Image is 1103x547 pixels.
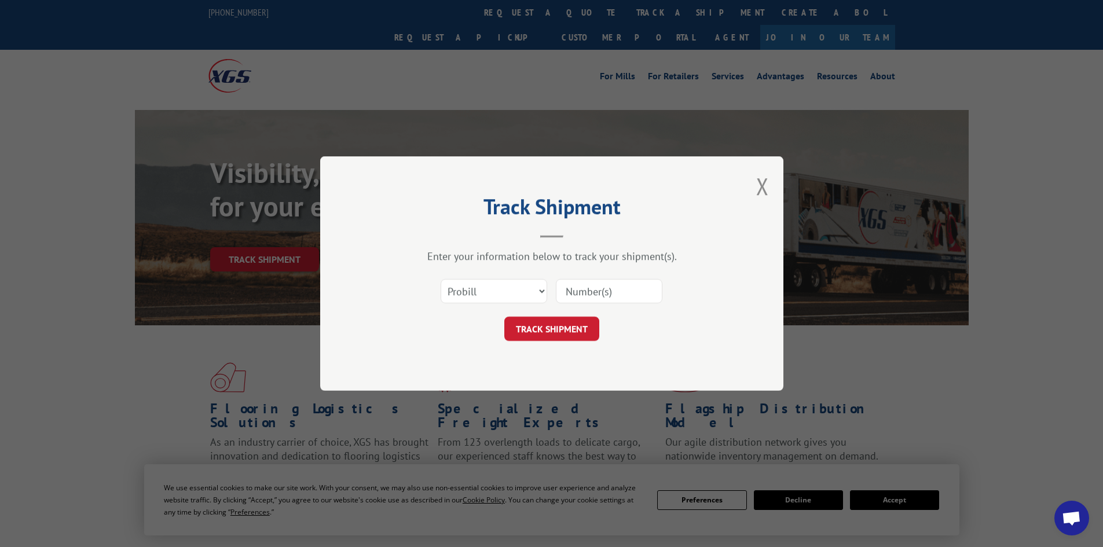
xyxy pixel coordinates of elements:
div: Enter your information below to track your shipment(s). [378,249,725,263]
button: Close modal [756,171,769,201]
button: TRACK SHIPMENT [504,317,599,341]
h2: Track Shipment [378,199,725,221]
input: Number(s) [556,279,662,303]
div: Open chat [1054,501,1089,535]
